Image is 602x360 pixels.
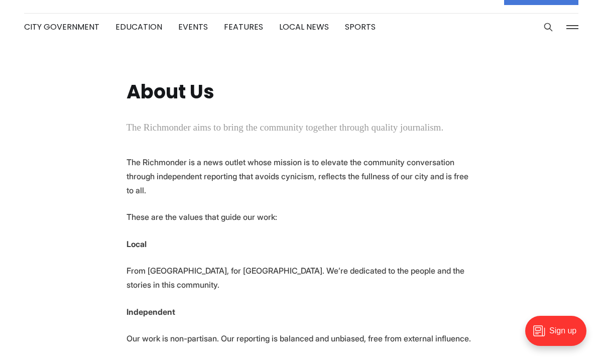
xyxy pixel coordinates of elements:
p: The Richmonder is a news outlet whose mission is to elevate the community conversation through in... [127,155,476,197]
a: Local News [279,21,329,33]
iframe: portal-trigger [517,311,602,360]
h1: About Us [127,81,214,102]
p: From [GEOGRAPHIC_DATA], for [GEOGRAPHIC_DATA]. We’re dedicated to the people and the stories in t... [127,264,476,292]
a: Education [115,21,162,33]
strong: Independent [127,307,175,317]
a: City Government [24,21,99,33]
a: Events [178,21,208,33]
a: Features [224,21,263,33]
a: Sports [345,21,376,33]
strong: Local [127,239,147,249]
p: Our work is non-partisan. Our reporting is balanced and unbiased, free from external influence. [127,331,476,345]
p: These are the values that guide our work: [127,210,476,224]
p: The Richmonder aims to bring the community together through quality journalism. [127,121,444,135]
button: Search this site [541,20,556,35]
